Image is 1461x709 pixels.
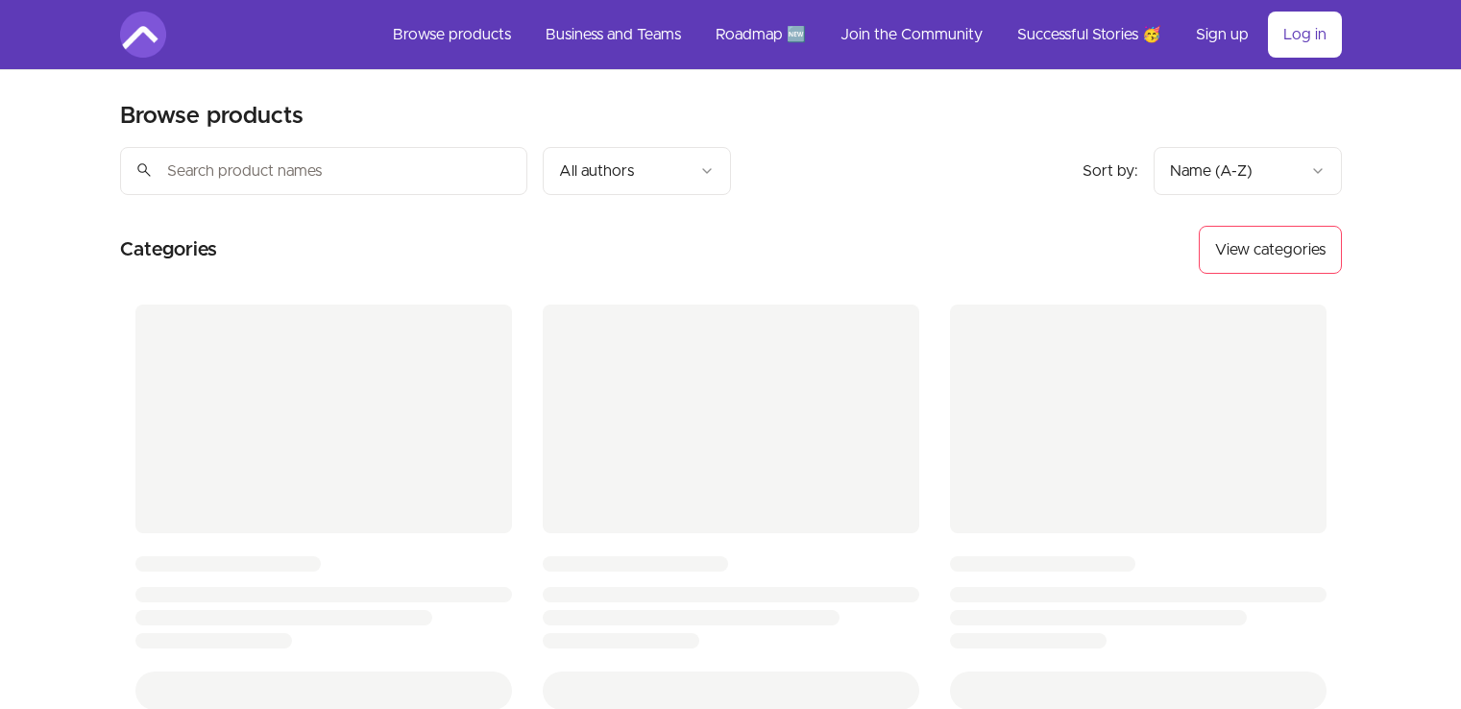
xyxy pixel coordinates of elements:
input: Search product names [120,147,527,195]
a: Join the Community [825,12,998,58]
span: Sort by: [1083,163,1138,179]
button: Filter by author [543,147,731,195]
span: search [135,157,153,183]
a: Successful Stories 🥳 [1002,12,1177,58]
img: Amigoscode logo [120,12,166,58]
h2: Browse products [120,101,304,132]
button: Product sort options [1154,147,1342,195]
a: Browse products [377,12,526,58]
a: Business and Teams [530,12,696,58]
h2: Categories [120,226,217,274]
nav: Main [377,12,1342,58]
button: View categories [1199,226,1342,274]
a: Roadmap 🆕 [700,12,821,58]
a: Log in [1268,12,1342,58]
a: Sign up [1181,12,1264,58]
